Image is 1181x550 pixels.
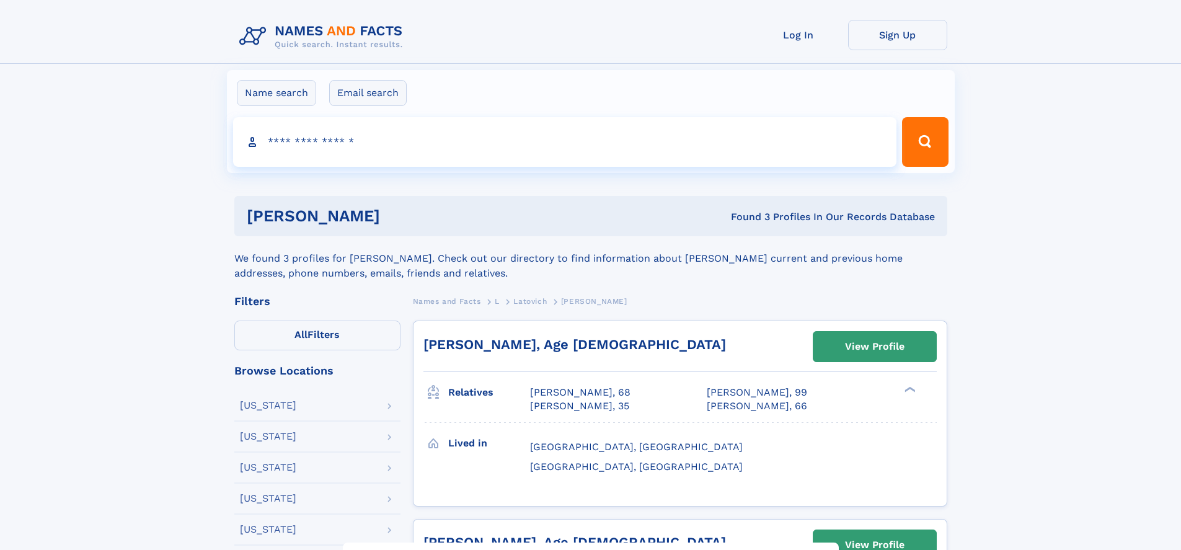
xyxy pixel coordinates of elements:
div: ❯ [901,386,916,394]
div: [US_STATE] [240,494,296,503]
a: [PERSON_NAME], 68 [530,386,630,399]
div: View Profile [845,332,905,361]
h3: Lived in [448,433,530,454]
label: Filters [234,321,400,350]
a: [PERSON_NAME], Age [DEMOGRAPHIC_DATA] [423,337,726,352]
a: [PERSON_NAME], Age [DEMOGRAPHIC_DATA] [423,534,726,550]
label: Name search [237,80,316,106]
a: Log In [749,20,848,50]
a: L [495,293,500,309]
a: Names and Facts [413,293,481,309]
div: Found 3 Profiles In Our Records Database [555,210,935,224]
a: Latovich [513,293,547,309]
div: Browse Locations [234,365,400,376]
button: Search Button [902,117,948,167]
a: [PERSON_NAME], 66 [707,399,807,413]
h1: [PERSON_NAME] [247,208,555,224]
div: [US_STATE] [240,463,296,472]
input: search input [233,117,897,167]
span: All [294,329,307,340]
a: Sign Up [848,20,947,50]
a: [PERSON_NAME], 35 [530,399,629,413]
a: [PERSON_NAME], 99 [707,386,807,399]
div: [US_STATE] [240,401,296,410]
div: [US_STATE] [240,525,296,534]
img: Logo Names and Facts [234,20,413,53]
label: Email search [329,80,407,106]
a: View Profile [813,332,936,361]
span: [GEOGRAPHIC_DATA], [GEOGRAPHIC_DATA] [530,461,743,472]
div: [US_STATE] [240,432,296,441]
div: We found 3 profiles for [PERSON_NAME]. Check out our directory to find information about [PERSON_... [234,236,947,281]
span: Latovich [513,297,547,306]
h3: Relatives [448,382,530,403]
span: L [495,297,500,306]
span: [GEOGRAPHIC_DATA], [GEOGRAPHIC_DATA] [530,441,743,453]
div: Filters [234,296,400,307]
span: [PERSON_NAME] [561,297,627,306]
